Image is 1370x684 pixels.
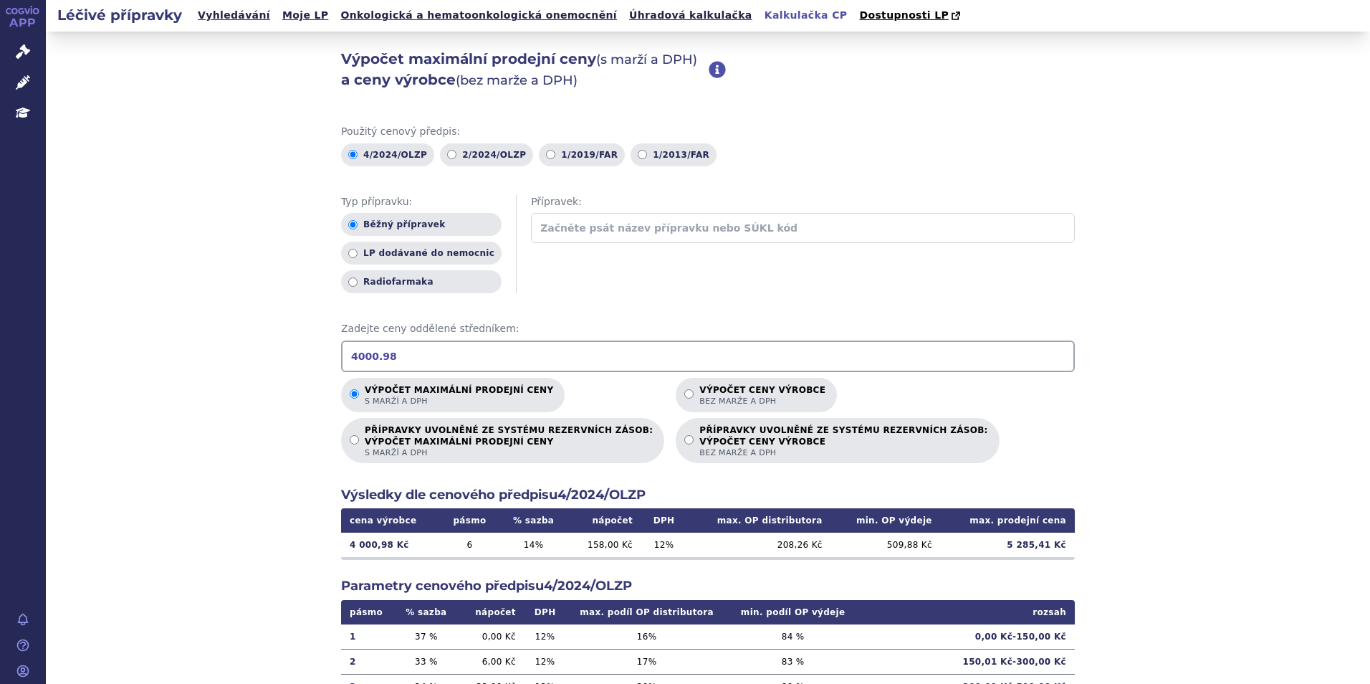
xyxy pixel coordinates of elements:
h2: Výsledky dle cenového předpisu 4/2024/OLZP [341,486,1075,504]
span: (s marží a DPH) [596,52,697,67]
h2: Parametry cenového předpisu 4/2024/OLZP [341,577,1075,595]
td: 0,00 Kč [457,624,524,650]
input: PŘÍPRAVKY UVOLNĚNÉ ZE SYSTÉMU REZERVNÍCH ZÁSOB:VÝPOČET MAXIMÁLNÍ PRODEJNÍ CENYs marží a DPH [350,435,359,445]
input: 2/2024/OLZP [447,150,456,159]
span: s marží a DPH [365,447,653,458]
a: Onkologická a hematoonkologická onemocnění [336,6,621,25]
input: Výpočet ceny výrobcebez marže a DPH [684,389,694,399]
input: Výpočet maximální prodejní cenys marží a DPH [350,389,359,399]
td: 5 285,41 Kč [941,533,1075,557]
input: 1/2019/FAR [546,150,555,159]
label: 1/2013/FAR [631,143,717,166]
th: max. OP distributora [686,508,830,533]
label: 1/2019/FAR [539,143,625,166]
p: PŘÍPRAVKY UVOLNĚNÉ ZE SYSTÉMU REZERVNÍCH ZÁSOB: [365,425,653,458]
td: 208,26 Kč [686,533,830,557]
h2: Léčivé přípravky [46,5,193,25]
td: 150,01 Kč - 300,00 Kč [858,649,1075,674]
th: max. podíl OP distributora [565,600,727,624]
strong: VÝPOČET CENY VÝROBCE [699,436,987,447]
td: 6 [440,533,499,557]
p: Výpočet ceny výrobce [699,385,825,407]
td: 158,00 Kč [568,533,641,557]
a: Úhradová kalkulačka [625,6,757,25]
span: bez marže a DPH [699,396,825,407]
th: pásmo [341,600,395,624]
td: 16 % [565,624,727,650]
td: 84 % [728,624,858,650]
th: min. OP výdeje [831,508,941,533]
th: nápočet [457,600,524,624]
span: Zadejte ceny oddělené středníkem: [341,322,1075,336]
th: nápočet [568,508,641,533]
input: 1/2013/FAR [638,150,647,159]
h2: Výpočet maximální prodejní ceny a ceny výrobce [341,49,709,90]
input: Zadejte ceny oddělené středníkem [341,341,1075,372]
p: PŘÍPRAVKY UVOLNĚNÉ ZE SYSTÉMU REZERVNÍCH ZÁSOB: [699,425,987,458]
input: Začněte psát název přípravku nebo SÚKL kód [531,213,1075,243]
span: Použitý cenový předpis: [341,125,1075,139]
th: % sazba [395,600,457,624]
span: Dostupnosti LP [859,9,949,21]
td: 0,00 Kč - 150,00 Kč [858,624,1075,650]
td: 2 [341,649,395,674]
input: LP dodávané do nemocnic [348,249,358,258]
p: Výpočet maximální prodejní ceny [365,385,553,407]
label: Radiofarmaka [341,270,502,293]
td: 14 % [499,533,568,557]
label: LP dodávané do nemocnic [341,242,502,265]
th: DPH [641,508,686,533]
a: Kalkulačka CP [760,6,852,25]
th: min. podíl OP výdeje [728,600,858,624]
th: cena výrobce [341,508,440,533]
label: 2/2024/OLZP [440,143,533,166]
th: max. prodejní cena [941,508,1075,533]
td: 12 % [524,649,566,674]
input: PŘÍPRAVKY UVOLNĚNÉ ZE SYSTÉMU REZERVNÍCH ZÁSOB:VÝPOČET CENY VÝROBCEbez marže a DPH [684,435,694,445]
span: s marží a DPH [365,396,553,407]
td: 509,88 Kč [831,533,941,557]
a: Moje LP [278,6,332,25]
th: DPH [524,600,566,624]
label: 4/2024/OLZP [341,143,434,166]
label: Běžný přípravek [341,213,502,236]
td: 4 000,98 Kč [341,533,440,557]
span: (bez marže a DPH) [456,72,578,88]
input: 4/2024/OLZP [348,150,358,159]
a: Vyhledávání [193,6,274,25]
td: 33 % [395,649,457,674]
td: 37 % [395,624,457,650]
input: Radiofarmaka [348,277,358,287]
td: 1 [341,624,395,650]
td: 83 % [728,649,858,674]
th: rozsah [858,600,1075,624]
span: Přípravek: [531,195,1075,209]
span: bez marže a DPH [699,447,987,458]
th: % sazba [499,508,568,533]
strong: VÝPOČET MAXIMÁLNÍ PRODEJNÍ CENY [365,436,653,447]
a: Dostupnosti LP [855,6,967,26]
span: Typ přípravku: [341,195,502,209]
th: pásmo [440,508,499,533]
td: 17 % [565,649,727,674]
td: 12 % [524,624,566,650]
input: Běžný přípravek [348,220,358,229]
td: 12 % [641,533,686,557]
td: 6,00 Kč [457,649,524,674]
